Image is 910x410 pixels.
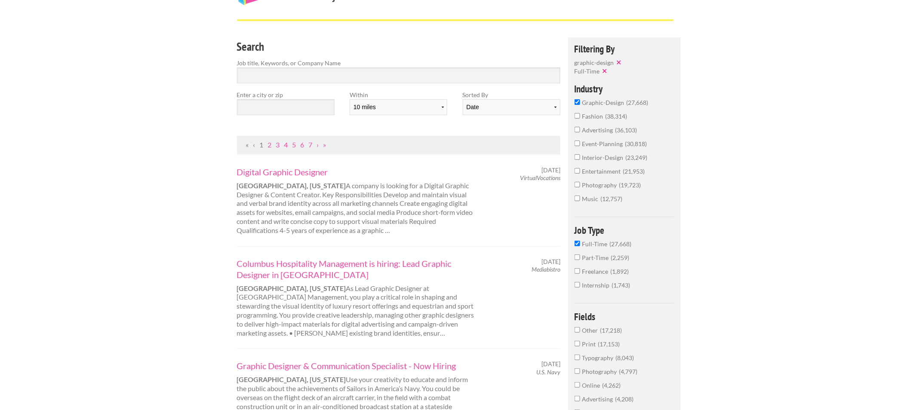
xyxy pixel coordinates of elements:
[582,195,601,202] span: music
[323,141,326,149] a: Last Page, Page 2767
[582,368,619,375] span: Photography
[615,395,634,403] span: 4,208
[463,90,560,99] label: Sorted By
[582,168,623,175] span: entertainment
[606,113,627,120] span: 38,314
[541,360,560,368] span: [DATE]
[575,59,614,66] span: graphic-design
[582,382,603,389] span: Online
[575,225,675,235] h4: Job Type
[350,90,447,99] label: Within
[541,258,560,266] span: [DATE]
[616,354,634,361] span: 8,043
[582,113,606,120] span: fashion
[611,268,629,275] span: 1,892
[317,141,319,149] a: Next Page
[237,39,561,55] h3: Search
[582,268,611,275] span: Freelance
[582,395,615,403] span: Advertising
[619,368,638,375] span: 4,797
[575,196,580,201] input: music12,757
[582,140,625,147] span: event-planning
[237,258,476,280] a: Columbus Hospitality Management is hiring: Lead Graphic Designer in [GEOGRAPHIC_DATA]
[575,168,580,174] input: entertainment21,953
[600,327,622,334] span: 17,218
[284,141,288,149] a: Page 4
[575,341,580,346] input: Print17,153
[301,141,304,149] a: Page 6
[626,154,648,161] span: 23,249
[582,340,598,348] span: Print
[615,126,637,134] span: 36,103
[229,258,483,338] div: As Lead Graphic Designer at [GEOGRAPHIC_DATA] Management, you play a critical role in shaping and...
[575,182,580,187] input: photography19,723
[575,396,580,401] input: Advertising4,208
[532,266,560,273] em: Mediabistro
[541,166,560,174] span: [DATE]
[582,281,612,289] span: Internship
[246,141,249,149] span: First Page
[575,113,580,119] input: fashion38,314
[603,382,621,389] span: 4,262
[237,58,561,67] label: Job title, Keywords, or Company Name
[575,127,580,132] input: advertising36,103
[582,354,616,361] span: Typography
[229,166,483,235] div: A company is looking for a Digital Graphic Designer & Content Creator. Key Responsibilities Devel...
[575,99,580,105] input: graphic-design27,668
[237,360,476,371] a: Graphic Designer & Communication Specialist - Now Hiring
[237,90,335,99] label: Enter a city or zip
[237,284,346,292] strong: [GEOGRAPHIC_DATA], [US_STATE]
[575,355,580,360] input: Typography8,043
[575,327,580,333] input: Other17,218
[463,99,560,115] select: Sort results by
[614,58,626,67] button: ✕
[627,99,649,106] span: 27,668
[260,141,264,149] a: Page 1
[520,174,560,181] em: VirtualVocations
[582,126,615,134] span: advertising
[575,282,580,288] input: Internship1,743
[575,154,580,160] input: interior-design23,249
[575,254,580,260] input: Part-Time2,259
[575,312,675,321] h4: Fields
[612,281,630,289] span: 1,743
[611,254,630,261] span: 2,259
[601,195,623,202] span: 12,757
[582,254,611,261] span: Part-Time
[582,240,610,248] span: Full-Time
[625,140,647,147] span: 30,818
[575,241,580,246] input: Full-Time27,668
[582,99,627,106] span: graphic-design
[237,166,476,177] a: Digital Graphic Designer
[276,141,280,149] a: Page 3
[610,240,632,248] span: 27,668
[575,84,675,94] h4: Industry
[575,268,580,274] input: Freelance1,892
[237,67,561,83] input: Search
[575,141,580,146] input: event-planning30,818
[536,368,560,376] em: U.S. Navy
[575,44,675,54] h4: Filtering By
[253,141,255,149] span: Previous Page
[575,67,600,75] span: Full-Time
[575,368,580,374] input: Photography4,797
[582,327,600,334] span: Other
[582,154,626,161] span: interior-design
[619,181,641,189] span: 19,723
[575,382,580,388] input: Online4,262
[268,141,272,149] a: Page 2
[309,141,313,149] a: Page 7
[292,141,296,149] a: Page 5
[623,168,645,175] span: 21,953
[237,181,346,190] strong: [GEOGRAPHIC_DATA], [US_STATE]
[598,340,620,348] span: 17,153
[600,67,612,75] button: ✕
[582,181,619,189] span: photography
[237,375,346,383] strong: [GEOGRAPHIC_DATA], [US_STATE]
